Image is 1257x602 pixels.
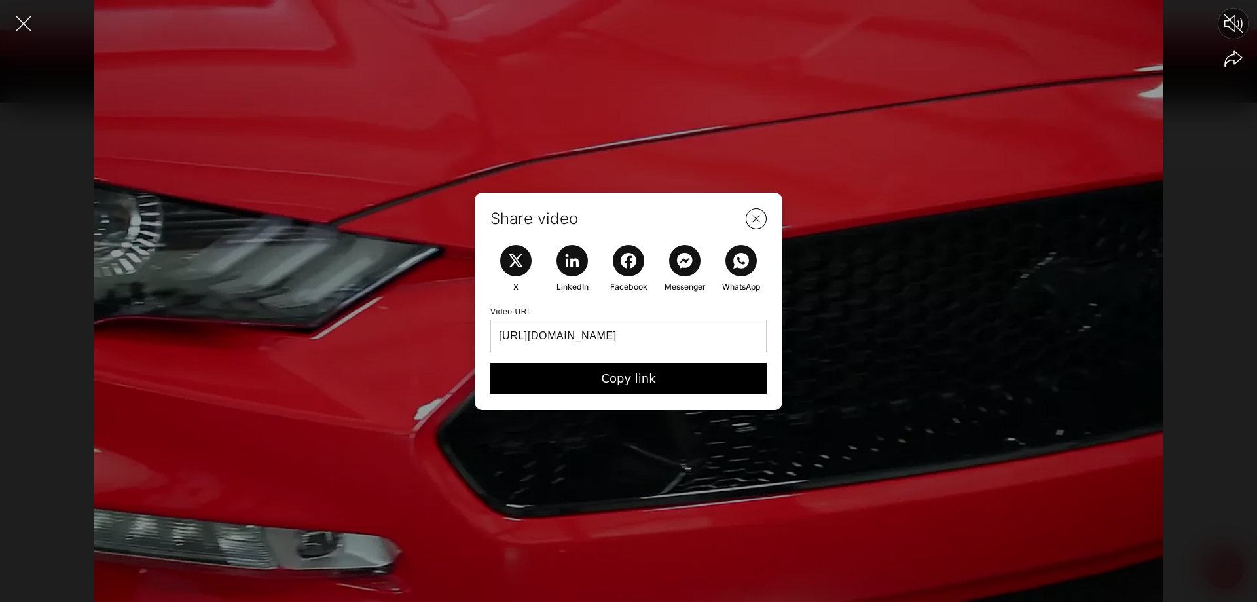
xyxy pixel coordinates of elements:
[490,241,541,296] a: X
[603,282,654,292] div: Facebook
[547,282,598,292] div: LinkedIn
[8,8,39,39] button: Close the video player
[547,241,598,296] a: LinkedIn
[741,204,771,233] button: Close Share Modal
[490,210,767,228] div: Share video
[490,363,767,394] button: Copy link
[716,282,767,292] div: WhatsApp
[490,320,767,352] div: [URL][DOMAIN_NAME]
[603,241,654,296] a: Facebook
[716,241,767,296] a: WhatsApp
[1218,8,1249,39] button: Unmute video
[490,307,767,317] div: Video URL
[659,241,710,296] a: Messenger
[659,282,710,292] div: Messenger
[1218,43,1249,75] button: Share video
[490,282,541,292] div: X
